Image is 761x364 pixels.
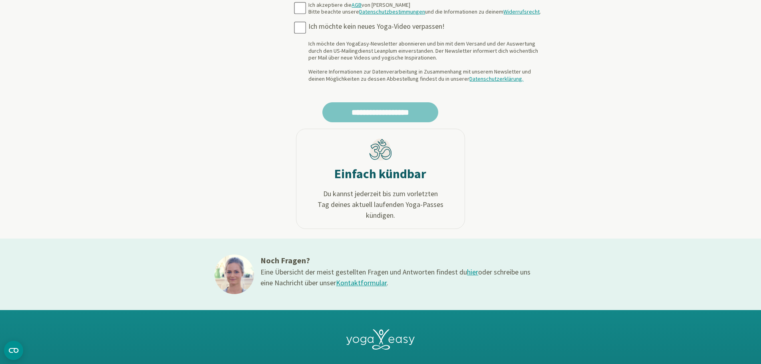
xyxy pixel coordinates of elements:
button: CMP-Widget öffnen [4,341,23,360]
h3: Noch Fragen? [260,255,532,267]
div: Ich möchte den YogaEasy-Newsletter abonnieren und bin mit dem Versand und der Auswertung durch de... [308,40,545,82]
img: ines@1x.jpg [215,255,254,294]
a: hier [467,267,478,276]
span: Du kannst jederzeit bis zum vorletzten Tag deines aktuell laufenden Yoga-Passes kündigen. [304,188,457,221]
a: Widerrufsrecht [503,8,540,15]
h2: Einfach kündbar [334,166,426,182]
a: Datenschutzbestimmungen [359,8,425,15]
div: Ich möchte kein neues Yoga-Video verpassen! [308,22,545,31]
div: Ich akzeptiere die von [PERSON_NAME] Bitte beachte unsere und die Informationen zu deinem . [308,2,541,16]
a: Kontaktformular [336,278,387,287]
div: Eine Übersicht der meist gestellten Fragen und Antworten findest du oder schreibe uns eine Nachri... [260,267,532,288]
a: Datenschutzerklärung. [469,75,523,82]
a: AGB [352,1,362,8]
